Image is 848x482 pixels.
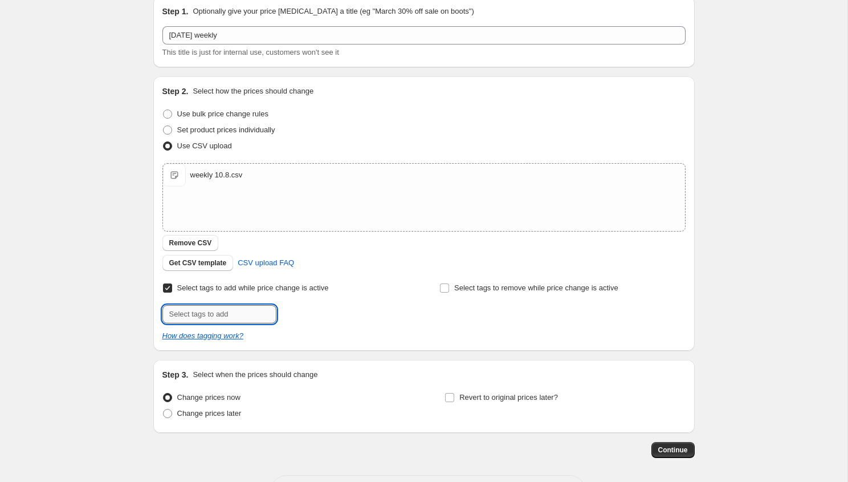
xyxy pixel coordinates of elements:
[454,283,618,292] span: Select tags to remove while price change is active
[193,6,474,17] p: Optionally give your price [MEDICAL_DATA] a title (eg "March 30% off sale on boots")
[193,86,313,97] p: Select how the prices should change
[169,238,212,248] span: Remove CSV
[177,125,275,134] span: Set product prices individually
[193,369,317,380] p: Select when the prices should change
[177,409,242,418] span: Change prices later
[651,442,695,458] button: Continue
[169,258,227,268] span: Get CSV template
[162,48,339,56] span: This title is just for internal use, customers won't see it
[658,445,688,455] span: Continue
[177,141,232,150] span: Use CSV upload
[190,169,243,181] div: weekly 10.8.csv
[459,393,558,402] span: Revert to original prices later?
[162,369,189,380] h2: Step 3.
[177,110,268,118] span: Use bulk price change rules
[162,86,189,97] h2: Step 2.
[177,393,240,402] span: Change prices now
[231,254,301,272] a: CSV upload FAQ
[162,305,276,323] input: Select tags to add
[238,257,294,269] span: CSV upload FAQ
[162,26,686,44] input: 30% off holiday sale
[162,235,219,251] button: Remove CSV
[162,6,189,17] h2: Step 1.
[177,283,329,292] span: Select tags to add while price change is active
[162,331,243,340] a: How does tagging work?
[162,255,234,271] button: Get CSV template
